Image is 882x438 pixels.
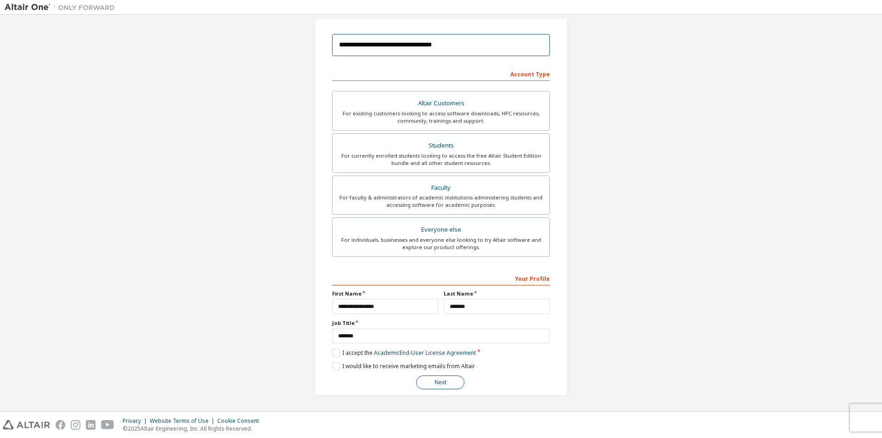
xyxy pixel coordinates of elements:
div: Your Profile [332,271,550,285]
button: Next [416,375,464,389]
div: For faculty & administrators of academic institutions administering students and accessing softwa... [338,194,544,209]
div: Everyone else [338,223,544,236]
img: instagram.svg [71,420,80,430]
img: Altair One [5,3,119,12]
label: I would like to receive marketing emails from Altair [332,362,475,370]
div: Students [338,139,544,152]
img: youtube.svg [101,420,114,430]
div: For existing customers looking to access software downloads, HPC resources, community, trainings ... [338,110,544,125]
div: Altair Customers [338,97,544,110]
img: altair_logo.svg [3,420,50,430]
div: For individuals, businesses and everyone else looking to try Altair software and explore our prod... [338,236,544,251]
img: facebook.svg [56,420,65,430]
label: Job Title [332,319,550,327]
div: Account Type [332,66,550,81]
div: Cookie Consent [217,417,265,425]
p: © 2025 Altair Engineering, Inc. All Rights Reserved. [123,425,265,432]
div: Privacy [123,417,150,425]
div: Faculty [338,182,544,194]
div: For currently enrolled students looking to access the free Altair Student Edition bundle and all ... [338,152,544,167]
label: Last Name [444,290,550,297]
a: Academic End-User License Agreement [374,349,476,357]
label: First Name [332,290,438,297]
div: Website Terms of Use [150,417,217,425]
label: I accept the [332,349,476,357]
img: linkedin.svg [86,420,96,430]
